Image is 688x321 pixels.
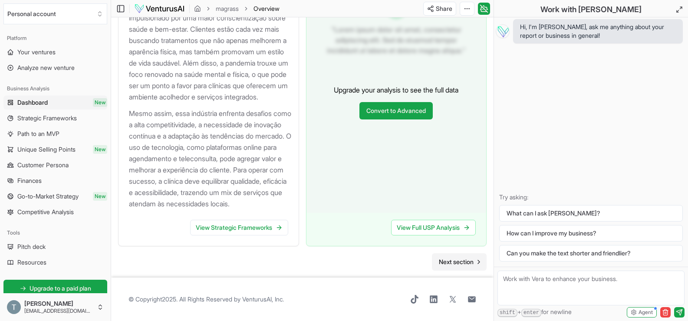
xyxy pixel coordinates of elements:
button: Can you make the text shorter and friendlier? [499,245,683,261]
button: What can I ask [PERSON_NAME]? [499,205,683,222]
span: Finances [17,176,42,185]
button: Share [423,2,456,16]
a: DashboardNew [3,96,107,109]
span: Go-to-Market Strategy [17,192,79,201]
span: Strategic Frameworks [17,114,77,122]
span: Path to an MVP [17,129,59,138]
span: Dashboard [17,98,48,107]
a: VenturusAI, Inc [242,295,283,303]
span: Overview [253,4,280,13]
img: Vera [496,24,510,38]
span: Unique Selling Points [17,145,76,154]
a: magrass [216,4,239,13]
button: How can I improve my business? [499,225,683,242]
a: Your ventures [3,45,107,59]
span: Resources [17,258,46,267]
p: Upgrade your analysis to see the full data [334,85,458,95]
span: Analyze new venture [17,63,75,72]
p: Mesmo assim, essa indústria enfrenta desafios como a alta competitividade, a necessidade de inova... [129,108,292,209]
nav: breadcrumb [194,4,280,13]
a: Go-to-Market StrategyNew [3,189,107,203]
span: Your ventures [17,48,56,56]
span: New [93,98,107,107]
span: Pitch deck [17,242,46,251]
a: Convert to Advanced [359,102,433,119]
span: New [93,192,107,201]
span: © Copyright 2025 . All Rights Reserved by . [128,295,284,304]
button: Select an organization [3,3,107,24]
span: + for newline [497,308,572,317]
span: Upgrade to a paid plan [30,284,91,293]
a: Competitive Analysis [3,205,107,219]
button: [PERSON_NAME][EMAIL_ADDRESS][DOMAIN_NAME] [3,297,107,318]
img: ACg8ocLajSZaK_gDq1i8LRzpMcbif3rqavGiWvVGbjn61g52rHJa5w=s96-c [7,300,21,314]
a: Analyze new venture [3,61,107,75]
button: Agent [627,307,657,318]
h2: Work with [PERSON_NAME] [540,3,642,16]
a: Customer Persona [3,158,107,172]
span: New [93,145,107,154]
div: Platform [3,31,107,45]
span: Share [436,4,452,13]
nav: pagination [432,253,487,271]
div: Tools [3,226,107,240]
a: Strategic Frameworks [3,111,107,125]
a: Unique Selling PointsNew [3,142,107,156]
span: Agent [639,309,653,316]
span: Hi, I'm [PERSON_NAME], ask me anything about your report or business in general! [520,23,676,40]
a: Resources [3,255,107,269]
span: [EMAIL_ADDRESS][DOMAIN_NAME] [24,308,93,314]
a: View Strategic Frameworks [190,220,288,235]
a: View Full USP Analysis [391,220,476,235]
a: Go to next page [432,253,487,271]
kbd: shift [497,309,517,317]
a: Path to an MVP [3,127,107,141]
span: Competitive Analysis [17,208,74,216]
div: Business Analysis [3,82,107,96]
a: Pitch deck [3,240,107,254]
span: Customer Persona [17,161,69,169]
span: Next section [439,258,474,266]
span: [PERSON_NAME] [24,300,93,308]
kbd: enter [521,309,541,317]
img: logo [134,3,185,14]
p: Try asking: [499,193,683,202]
a: Finances [3,174,107,188]
a: Upgrade to a paid plan [3,280,107,297]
